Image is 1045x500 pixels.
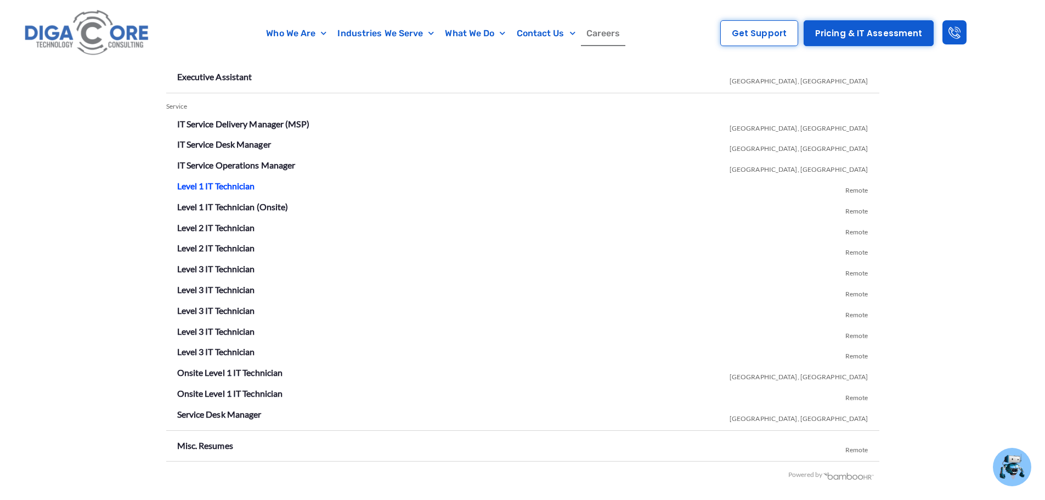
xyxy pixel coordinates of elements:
a: Contact Us [511,21,581,46]
a: IT Service Delivery Manager (MSP) [177,119,309,129]
div: Powered by [166,467,874,483]
span: [GEOGRAPHIC_DATA], [GEOGRAPHIC_DATA] [730,364,868,385]
a: Careers [581,21,626,46]
a: Pricing & IT Assessment [804,20,934,46]
span: [GEOGRAPHIC_DATA], [GEOGRAPHIC_DATA] [730,136,868,157]
a: Level 3 IT Technician [177,326,255,336]
a: Level 2 IT Technician [177,222,255,233]
a: Industries We Serve [332,21,439,46]
span: [GEOGRAPHIC_DATA], [GEOGRAPHIC_DATA] [730,157,868,178]
span: Pricing & IT Assessment [815,29,922,37]
a: Who We Are [261,21,332,46]
span: Remote [845,240,868,261]
span: Remote [845,385,868,406]
a: IT Service Desk Manager [177,139,271,149]
div: Service [166,99,879,115]
span: [GEOGRAPHIC_DATA], [GEOGRAPHIC_DATA] [730,116,868,137]
a: Onsite Level 1 IT Technician [177,367,283,378]
span: Remote [845,323,868,344]
a: Level 1 IT Technician [177,181,255,191]
a: Service Desk Manager [177,409,262,419]
a: Level 3 IT Technician [177,284,255,295]
span: Remote [845,199,868,220]
a: Misc. Resumes [177,440,233,451]
img: Digacore logo 1 [21,5,153,61]
a: Level 3 IT Technician [177,305,255,316]
span: Remote [845,282,868,302]
a: Level 1 IT Technician (Onsite) [177,201,289,212]
span: Remote [845,437,868,458]
span: [GEOGRAPHIC_DATA], [GEOGRAPHIC_DATA] [730,69,868,89]
a: Executive Assistant [177,71,252,82]
a: IT Service Operations Manager [177,160,296,170]
span: Get Support [732,29,787,37]
span: Remote [845,344,868,364]
a: Get Support [720,20,798,46]
img: BambooHR - HR software [823,471,874,480]
a: Level 2 IT Technician [177,243,255,253]
span: Remote [845,178,868,199]
a: Level 3 IT Technician [177,346,255,357]
a: What We Do [439,21,511,46]
a: Onsite Level 1 IT Technician [177,388,283,398]
span: Remote [845,302,868,323]
span: Remote [845,220,868,240]
nav: Menu [206,21,681,46]
span: [GEOGRAPHIC_DATA], [GEOGRAPHIC_DATA] [730,406,868,427]
a: Level 3 IT Technician [177,263,255,274]
span: Remote [845,261,868,282]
